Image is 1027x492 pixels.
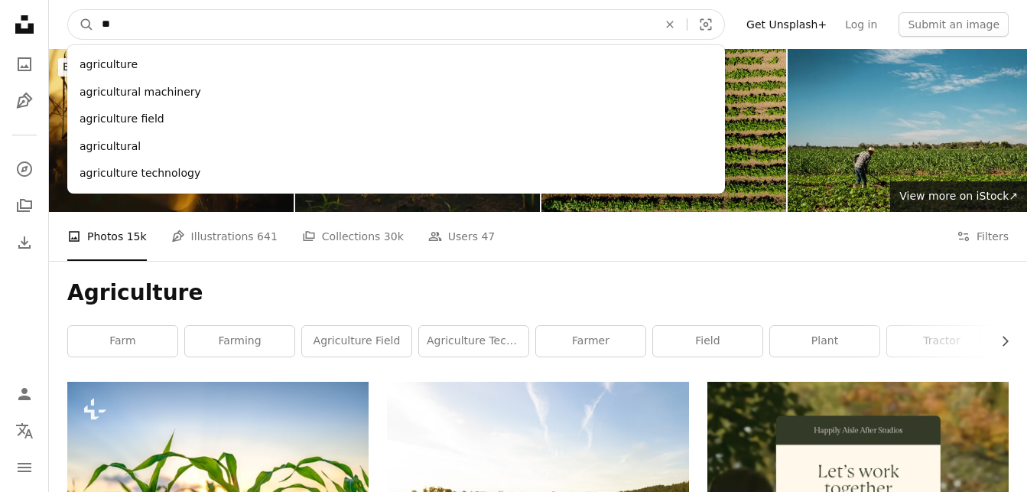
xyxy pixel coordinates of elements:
[957,212,1009,261] button: Filters
[9,191,40,221] a: Collections
[63,60,252,73] span: Browse premium images on iStock |
[67,79,725,106] div: agricultural machinery
[9,379,40,409] a: Log in / Sign up
[887,326,996,357] a: tractor
[58,58,357,77] div: 20% off at iStock ↗
[836,12,886,37] a: Log in
[49,49,294,212] img: Golden Hour Glow Over Cornfield
[67,106,725,133] div: agriculture field
[9,49,40,80] a: Photos
[481,228,495,245] span: 47
[67,133,725,161] div: agricultural
[49,49,366,86] a: Browse premium images on iStock|20% off at iStock↗
[9,452,40,483] button: Menu
[9,227,40,258] a: Download History
[653,10,687,39] button: Clear
[67,160,725,187] div: agriculture technology
[302,212,404,261] a: Collections 30k
[536,326,645,357] a: farmer
[653,326,762,357] a: field
[68,10,94,39] button: Search Unsplash
[9,415,40,446] button: Language
[67,9,725,40] form: Find visuals sitewide
[687,10,724,39] button: Visual search
[9,154,40,184] a: Explore
[384,228,404,245] span: 30k
[67,51,725,79] div: agriculture
[419,326,528,357] a: agriculture technology
[890,181,1027,212] a: View more on iStock↗
[899,190,1018,202] span: View more on iStock ↗
[302,326,411,357] a: agriculture field
[428,212,496,261] a: Users 47
[68,326,177,357] a: farm
[737,12,836,37] a: Get Unsplash+
[770,326,879,357] a: plant
[67,279,1009,307] h1: Agriculture
[9,9,40,43] a: Home — Unsplash
[185,326,294,357] a: farming
[257,228,278,245] span: 641
[171,212,278,261] a: Illustrations 641
[9,86,40,116] a: Illustrations
[899,12,1009,37] button: Submit an image
[991,326,1009,357] button: scroll list to the right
